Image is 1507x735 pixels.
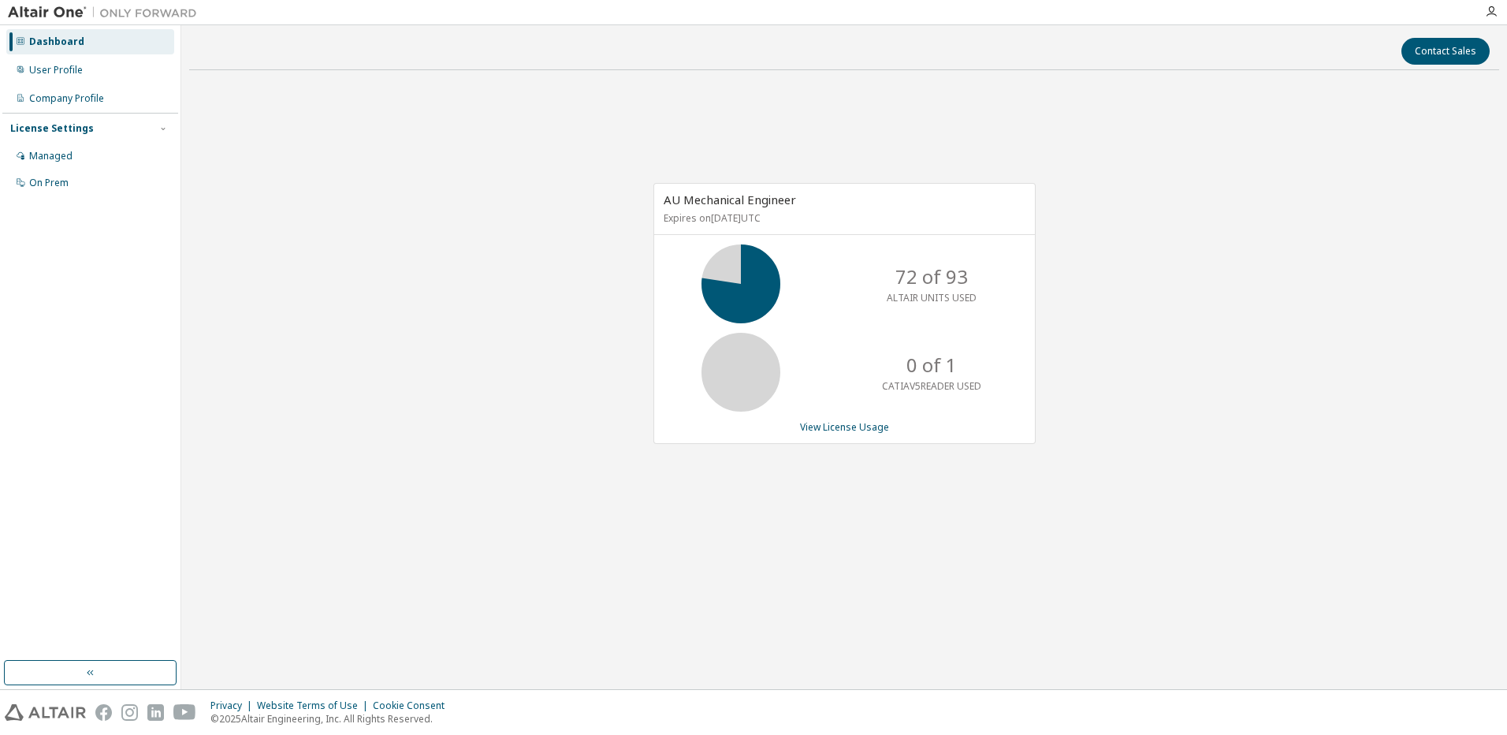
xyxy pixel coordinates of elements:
p: 0 of 1 [906,352,957,379]
img: facebook.svg [95,704,112,721]
div: Website Terms of Use [257,700,373,712]
img: instagram.svg [121,704,138,721]
p: © 2025 Altair Engineering, Inc. All Rights Reserved. [210,712,454,726]
div: Managed [29,150,73,162]
img: linkedin.svg [147,704,164,721]
p: 72 of 93 [895,263,968,290]
div: Cookie Consent [373,700,454,712]
div: On Prem [29,177,69,189]
img: altair_logo.svg [5,704,86,721]
div: Company Profile [29,92,104,105]
div: Dashboard [29,35,84,48]
img: Altair One [8,5,205,21]
div: License Settings [10,122,94,135]
p: ALTAIR UNITS USED [887,291,977,304]
p: Expires on [DATE] UTC [664,211,1021,225]
div: Privacy [210,700,257,712]
p: CATIAV5READER USED [882,379,981,393]
button: Contact Sales [1401,38,1490,65]
div: User Profile [29,64,83,76]
span: AU Mechanical Engineer [664,192,796,207]
img: youtube.svg [173,704,196,721]
a: View License Usage [800,420,889,434]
